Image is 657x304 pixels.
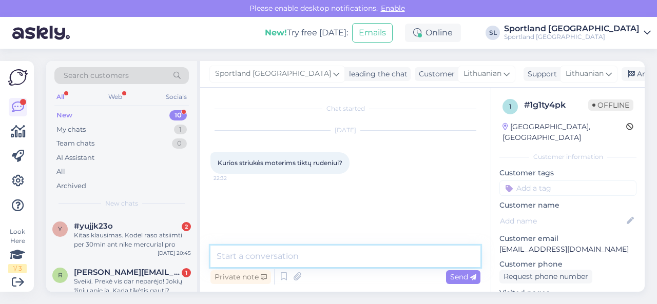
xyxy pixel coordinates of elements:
div: Support [524,69,557,79]
span: Lithuanian [463,68,501,79]
div: Look Here [8,227,27,273]
p: Customer email [499,233,636,244]
span: 1 [509,103,511,110]
span: New chats [105,199,138,208]
span: y [58,225,62,233]
div: Customer information [499,152,636,161]
div: Web [106,90,124,104]
div: All [54,90,66,104]
p: Customer tags [499,168,636,178]
p: [EMAIL_ADDRESS][DOMAIN_NAME] [499,244,636,255]
div: New [56,110,72,120]
span: r [58,271,63,279]
div: Customer [415,69,455,79]
span: Lithuanian [566,68,604,79]
div: 2 [182,222,191,231]
span: Send [450,272,476,281]
input: Add a tag [499,180,636,196]
div: SL [486,26,500,40]
div: 1 [182,268,191,277]
span: #yujjk23o [74,221,113,231]
span: Enable [378,4,408,13]
div: Sportland [GEOGRAPHIC_DATA] [504,33,640,41]
div: Request phone number [499,270,592,283]
div: [DATE] 20:45 [158,249,191,257]
div: [GEOGRAPHIC_DATA], [GEOGRAPHIC_DATA] [503,121,626,143]
div: # 1g1ty4pk [524,99,588,111]
div: Socials [164,90,189,104]
span: Kurios striukės moterims tiktų rudeniui? [218,159,342,167]
div: [DATE] [210,126,480,135]
span: 22:32 [214,174,252,182]
p: Visited pages [499,288,636,298]
div: Sportland [GEOGRAPHIC_DATA] [504,25,640,33]
span: r.zemaitaityte@gmail.com [74,268,181,277]
div: My chats [56,125,86,135]
img: Askly Logo [8,69,28,86]
a: Sportland [GEOGRAPHIC_DATA]Sportland [GEOGRAPHIC_DATA] [504,25,651,41]
span: Sportland [GEOGRAPHIC_DATA] [215,68,331,79]
b: New! [265,28,287,37]
div: Try free [DATE]: [265,27,348,39]
div: Archived [56,181,86,191]
div: leading the chat [345,69,408,79]
div: Sveiki. Prekė vis dar neparėjo! Jokių žinių apie ją. Kada tikėtis gauti? [74,277,191,295]
div: Kitas klausimas. Kodel raso atsiimti per 30min ant nike mercurial pro [74,231,191,249]
span: Search customers [64,70,129,81]
div: 0 [172,138,187,149]
div: Private note [210,270,271,284]
div: AI Assistant [56,153,94,163]
button: Emails [352,23,393,43]
div: 10 [169,110,187,120]
div: All [56,167,65,177]
div: 1 / 3 [8,264,27,273]
div: Online [405,24,461,42]
div: Chat started [210,104,480,113]
div: Team chats [56,138,94,149]
input: Add name [500,215,625,227]
span: Offline [588,99,633,111]
p: Customer phone [499,259,636,270]
div: 1 [174,125,187,135]
p: Customer name [499,200,636,211]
